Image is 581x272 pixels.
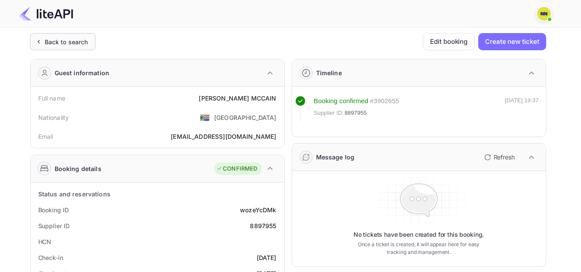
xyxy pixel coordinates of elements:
div: Check-in [38,253,63,262]
div: [DATE] 19:37 [505,96,539,121]
p: No tickets have been created for this booking. [354,230,484,239]
span: Supplier ID: [314,109,344,117]
button: Refresh [479,150,518,164]
div: 8897955 [250,221,276,230]
div: Status and reservations [38,189,111,199]
p: Once a ticket is created, it will appear here for easy tracking and management. [351,241,487,256]
div: Guest information [55,68,110,77]
div: CONFIRMED [216,165,257,173]
div: Full name [38,94,65,103]
div: Booking ID [38,205,69,214]
div: Supplier ID [38,221,70,230]
img: N/A N/A [537,7,551,21]
div: Email [38,132,53,141]
p: Refresh [494,153,515,162]
button: Create new ticket [478,33,546,50]
span: United States [200,110,210,125]
div: HCN [38,237,52,246]
img: LiteAPI Logo [19,7,73,21]
span: 8897955 [344,109,367,117]
div: [EMAIL_ADDRESS][DOMAIN_NAME] [171,132,276,141]
div: Timeline [316,68,342,77]
div: Message log [316,153,355,162]
div: [GEOGRAPHIC_DATA] [214,113,277,122]
div: wozeYcDMk [240,205,276,214]
button: Edit booking [423,33,475,50]
div: Booking details [55,164,101,173]
div: # 3902655 [370,96,399,106]
div: [PERSON_NAME] MCCAIN [199,94,276,103]
div: Back to search [45,37,88,46]
div: Booking confirmed [314,96,369,106]
div: [DATE] [257,253,277,262]
div: Nationality [38,113,69,122]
